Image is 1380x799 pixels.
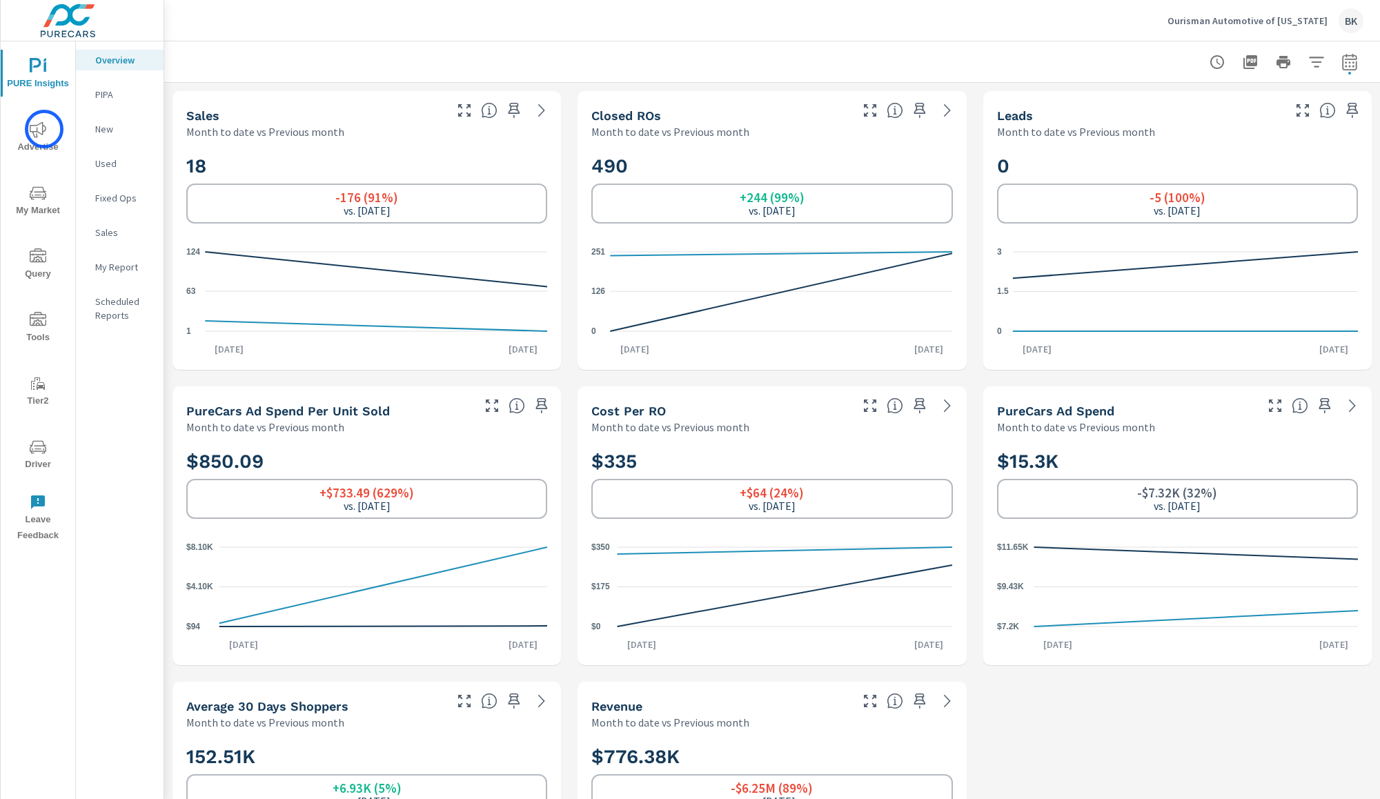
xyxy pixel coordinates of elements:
[76,119,164,139] div: New
[509,397,525,414] span: Average cost of advertising per each vehicle sold at the dealer over the selected date range. The...
[95,53,152,67] p: Overview
[1167,14,1328,27] p: Ourisman Automotive of [US_STATE]
[76,84,164,105] div: PIPA
[905,342,953,356] p: [DATE]
[997,622,1019,631] text: $7.2K
[95,295,152,322] p: Scheduled Reports
[531,395,553,417] span: Save this to your personalized report
[997,542,1029,552] text: $11.65K
[453,690,475,712] button: Make Fullscreen
[186,699,348,713] h5: Average 30 Days Shoppers
[5,121,71,155] span: Advertise
[481,693,497,709] span: A rolling 30 day total of daily Shoppers on the dealership website, averaged over the selected da...
[1236,48,1264,76] button: "Export Report to PDF"
[5,312,71,346] span: Tools
[186,744,547,769] h2: 152.51K
[591,582,610,592] text: $175
[1341,395,1363,417] a: See more details in report
[186,124,344,140] p: Month to date vs Previous month
[909,690,931,712] span: Save this to your personalized report
[499,342,547,356] p: [DATE]
[1034,638,1082,651] p: [DATE]
[344,204,391,217] p: vs. [DATE]
[335,190,398,204] h6: -176 (91%)
[859,690,881,712] button: Make Fullscreen
[1154,500,1201,512] p: vs. [DATE]
[997,582,1024,592] text: $9.43K
[186,247,200,257] text: 124
[591,247,605,257] text: 251
[76,257,164,277] div: My Report
[76,291,164,326] div: Scheduled Reports
[481,102,497,119] span: Number of vehicles sold by the dealership over the selected date range. [Source: This data is sou...
[453,99,475,121] button: Make Fullscreen
[76,50,164,70] div: Overview
[95,88,152,101] p: PIPA
[319,486,414,500] h6: +$733.49 (629%)
[1314,395,1336,417] span: Save this to your personalized report
[186,326,191,336] text: 1
[997,154,1358,178] h2: 0
[1,41,75,549] div: nav menu
[1341,99,1363,121] span: Save this to your personalized report
[859,395,881,417] button: Make Fullscreen
[997,124,1155,140] p: Month to date vs Previous month
[591,286,605,296] text: 126
[344,500,391,512] p: vs. [DATE]
[740,486,804,500] h6: +$64 (24%)
[531,99,553,121] a: See more details in report
[5,58,71,92] span: PURE Insights
[591,108,661,123] h5: Closed ROs
[997,247,1002,257] text: 3
[186,542,213,552] text: $8.10K
[186,449,547,473] h2: $850.09
[749,204,796,217] p: vs. [DATE]
[219,638,268,651] p: [DATE]
[997,404,1114,418] h5: PureCars Ad Spend
[95,157,152,170] p: Used
[997,287,1009,297] text: 1.5
[186,286,196,296] text: 63
[531,690,553,712] a: See more details in report
[1319,102,1336,119] span: Number of Leads generated from PureCars Tools for the selected dealership group over the selected...
[1310,342,1358,356] p: [DATE]
[997,108,1033,123] h5: Leads
[1339,8,1363,33] div: BK
[186,154,547,178] h2: 18
[503,690,525,712] span: Save this to your personalized report
[731,781,813,795] h6: -$6.25M (89%)
[909,99,931,121] span: Save this to your personalized report
[591,699,642,713] h5: Revenue
[887,693,903,709] span: Total sales revenue over the selected date range. [Source: This data is sourced from the dealer’s...
[186,108,219,123] h5: Sales
[936,99,958,121] a: See more details in report
[936,690,958,712] a: See more details in report
[1137,486,1217,500] h6: -$7.32K (32%)
[1264,395,1286,417] button: Make Fullscreen
[95,122,152,136] p: New
[186,582,213,592] text: $4.10K
[76,188,164,208] div: Fixed Ops
[5,439,71,473] span: Driver
[186,419,344,435] p: Month to date vs Previous month
[611,342,659,356] p: [DATE]
[481,395,503,417] button: Make Fullscreen
[1336,48,1363,76] button: Select Date Range
[5,375,71,409] span: Tier2
[905,638,953,651] p: [DATE]
[591,622,601,631] text: $0
[95,191,152,205] p: Fixed Ops
[997,419,1155,435] p: Month to date vs Previous month
[749,500,796,512] p: vs. [DATE]
[186,622,200,631] text: $94
[205,342,253,356] p: [DATE]
[887,102,903,119] span: Number of Repair Orders Closed by the selected dealership group over the selected time range. [So...
[591,154,952,178] h2: 490
[499,638,547,651] p: [DATE]
[591,124,749,140] p: Month to date vs Previous month
[1292,397,1308,414] span: Total cost of media for all PureCars channels for the selected dealership group over the selected...
[936,395,958,417] a: See more details in report
[5,185,71,219] span: My Market
[1292,99,1314,121] button: Make Fullscreen
[591,419,749,435] p: Month to date vs Previous month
